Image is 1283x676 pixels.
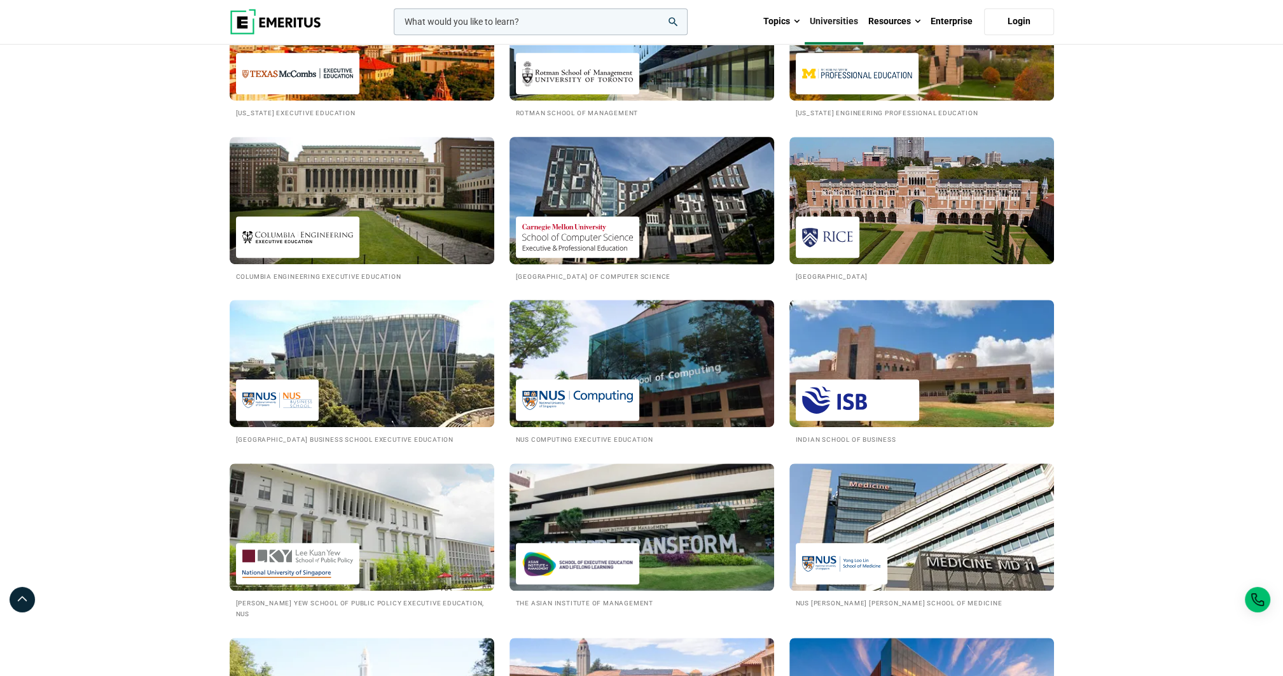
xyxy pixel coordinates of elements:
h2: NUS Computing Executive Education [516,433,768,444]
a: Universities We Work With Lee Kuan Yew School of Public Policy Executive Education, NUS [PERSON_N... [230,463,494,619]
img: Universities We Work With [510,463,774,591]
h2: [GEOGRAPHIC_DATA] [796,271,1048,281]
img: Universities We Work With [230,463,494,591]
a: Universities We Work With NUS Yong Loo Lin School of Medicine NUS [PERSON_NAME] [PERSON_NAME] Sch... [789,463,1054,608]
img: Universities We Work With [496,130,787,271]
a: Universities We Work With NUS Computing Executive Education NUS Computing Executive Education [510,300,774,444]
img: Carnegie Mellon University School of Computer Science [522,223,633,251]
img: NUS Yong Loo Lin School of Medicine [802,549,881,578]
img: Asian Institute of Management [522,549,633,578]
a: Universities We Work With Indian School of Business Indian School of Business [789,300,1054,444]
input: woocommerce-product-search-field-0 [394,8,688,35]
img: Columbia Engineering Executive Education [242,223,353,251]
img: Michigan Engineering Professional Education [802,59,913,88]
h2: NUS [PERSON_NAME] [PERSON_NAME] School of Medicine [796,597,1048,608]
img: Rice University [802,223,853,251]
img: Texas Executive Education [242,59,353,88]
a: Universities We Work With National University of Singapore Business School Executive Education [G... [230,300,494,444]
img: Universities We Work With [230,137,494,264]
a: Universities We Work With Columbia Engineering Executive Education Columbia Engineering Executive... [230,137,494,281]
h2: [GEOGRAPHIC_DATA] of Computer Science [516,271,768,281]
h2: The Asian Institute of Management [516,597,768,608]
img: Rotman School of Management [522,59,633,88]
h2: [PERSON_NAME] Yew School of Public Policy Executive Education, NUS [236,597,488,619]
img: Lee Kuan Yew School of Public Policy Executive Education, NUS [242,549,353,578]
a: Login [984,8,1054,35]
h2: Columbia Engineering Executive Education [236,271,488,281]
img: Universities We Work With [789,137,1054,264]
h2: Indian School of Business [796,433,1048,444]
a: Universities We Work With Rice University [GEOGRAPHIC_DATA] [789,137,1054,281]
img: Universities We Work With [789,300,1054,427]
img: Indian School of Business [802,386,913,414]
img: National University of Singapore Business School Executive Education [242,386,312,414]
a: Universities We Work With Carnegie Mellon University School of Computer Science [GEOGRAPHIC_DATA]... [510,137,774,281]
img: Universities We Work With [230,300,494,427]
h2: [GEOGRAPHIC_DATA] Business School Executive Education [236,433,488,444]
a: Universities We Work With Asian Institute of Management The Asian Institute of Management [510,463,774,608]
h2: [US_STATE] Executive Education [236,107,488,118]
h2: Rotman School of Management [516,107,768,118]
img: Universities We Work With [789,463,1054,591]
img: NUS Computing Executive Education [522,386,633,414]
img: Universities We Work With [510,300,774,427]
h2: [US_STATE] Engineering Professional Education [796,107,1048,118]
